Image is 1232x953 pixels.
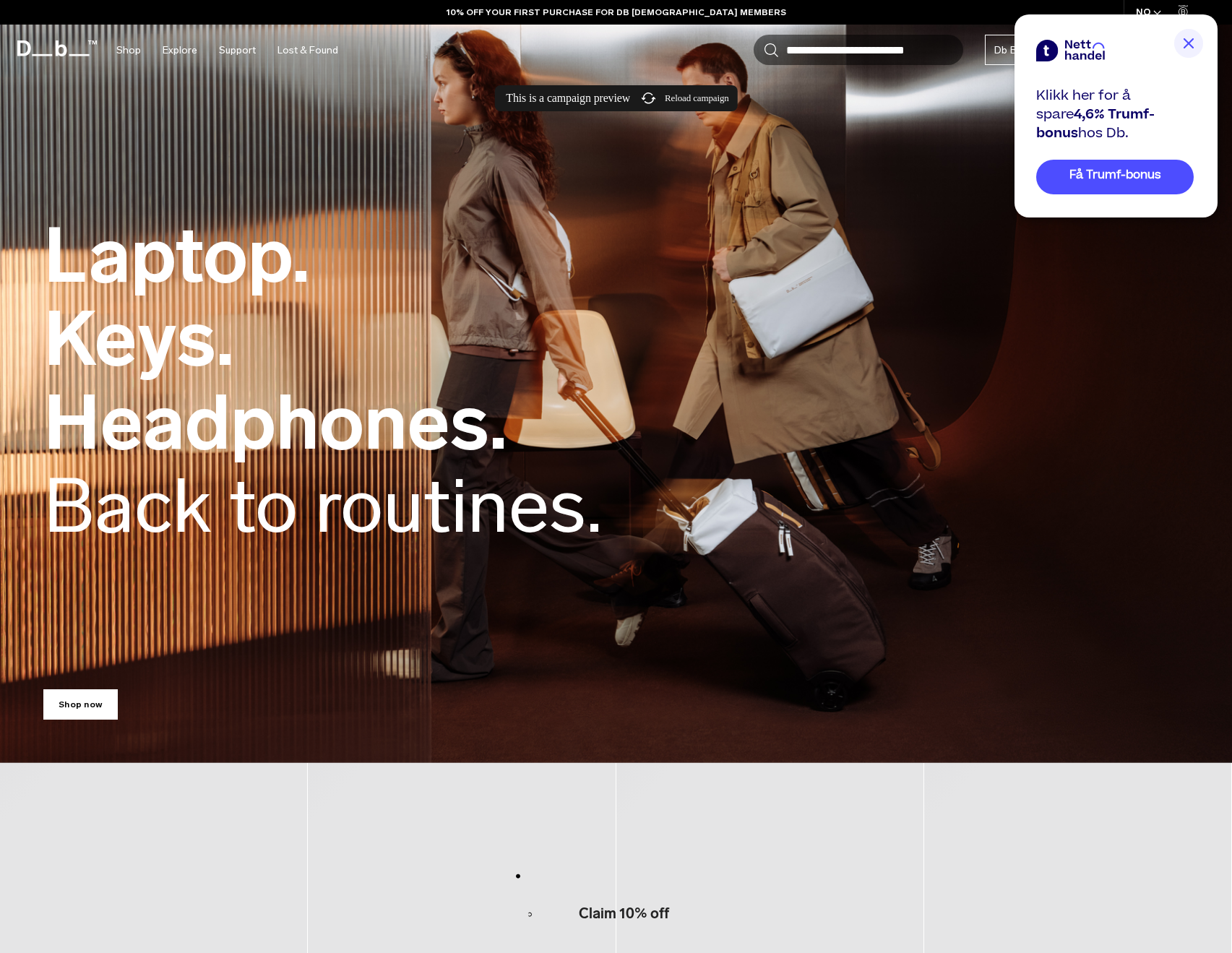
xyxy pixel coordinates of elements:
h2: Laptop. Keys. Headphones. [43,215,603,548]
a: Lost & Found [277,25,338,76]
span: Back to routines. [43,460,603,551]
nav: Main Navigation [105,25,349,76]
a: Shop [116,25,141,76]
a: Db Black [985,35,1045,65]
span: 4,6% Trumf-bonus [1036,105,1155,143]
a: Explore [163,25,197,76]
span: Få Trumf-bonus [1069,167,1161,184]
div: Klikk her for å spare hos Db. [1036,87,1194,143]
img: close button [1174,29,1203,58]
a: Shop now [43,689,118,720]
a: Få Trumf-bonus [1036,160,1194,194]
img: netthandel brand logo [1036,40,1105,61]
a: 10% OFF YOUR FIRST PURCHASE FOR DB [DEMOGRAPHIC_DATA] MEMBERS [447,6,786,19]
a: Support [219,25,256,76]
